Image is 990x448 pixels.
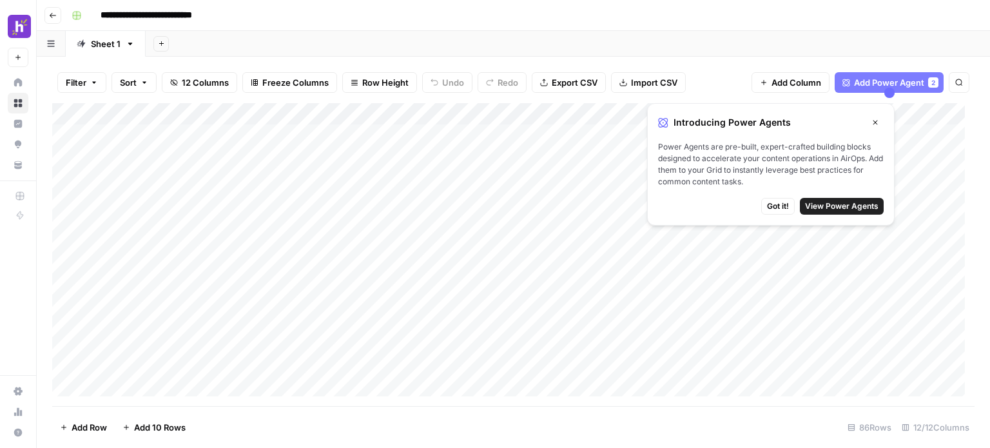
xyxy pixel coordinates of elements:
[182,76,229,89] span: 12 Columns
[478,72,527,93] button: Redo
[91,37,121,50] div: Sheet 1
[8,134,28,155] a: Opportunities
[8,422,28,443] button: Help + Support
[931,77,935,88] span: 2
[8,93,28,113] a: Browse
[52,417,115,438] button: Add Row
[8,155,28,175] a: Your Data
[835,72,944,93] button: Add Power Agent2
[112,72,157,93] button: Sort
[115,417,193,438] button: Add 10 Rows
[262,76,329,89] span: Freeze Columns
[805,200,878,212] span: View Power Agents
[57,72,106,93] button: Filter
[897,417,975,438] div: 12/12 Columns
[532,72,606,93] button: Export CSV
[162,72,237,93] button: 12 Columns
[8,402,28,422] a: Usage
[498,76,518,89] span: Redo
[8,113,28,134] a: Insights
[658,141,884,188] span: Power Agents are pre-built, expert-crafted building blocks designed to accelerate your content op...
[800,198,884,215] button: View Power Agents
[8,15,31,38] img: Homebase Logo
[362,76,409,89] span: Row Height
[8,10,28,43] button: Workspace: Homebase
[134,421,186,434] span: Add 10 Rows
[611,72,686,93] button: Import CSV
[72,421,107,434] span: Add Row
[631,76,677,89] span: Import CSV
[66,31,146,57] a: Sheet 1
[66,76,86,89] span: Filter
[8,72,28,93] a: Home
[658,114,884,131] div: Introducing Power Agents
[854,76,924,89] span: Add Power Agent
[242,72,337,93] button: Freeze Columns
[8,381,28,402] a: Settings
[772,76,821,89] span: Add Column
[752,72,830,93] button: Add Column
[928,77,938,88] div: 2
[842,417,897,438] div: 86 Rows
[342,72,417,93] button: Row Height
[422,72,472,93] button: Undo
[767,200,789,212] span: Got it!
[442,76,464,89] span: Undo
[120,76,137,89] span: Sort
[552,76,597,89] span: Export CSV
[761,198,795,215] button: Got it!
